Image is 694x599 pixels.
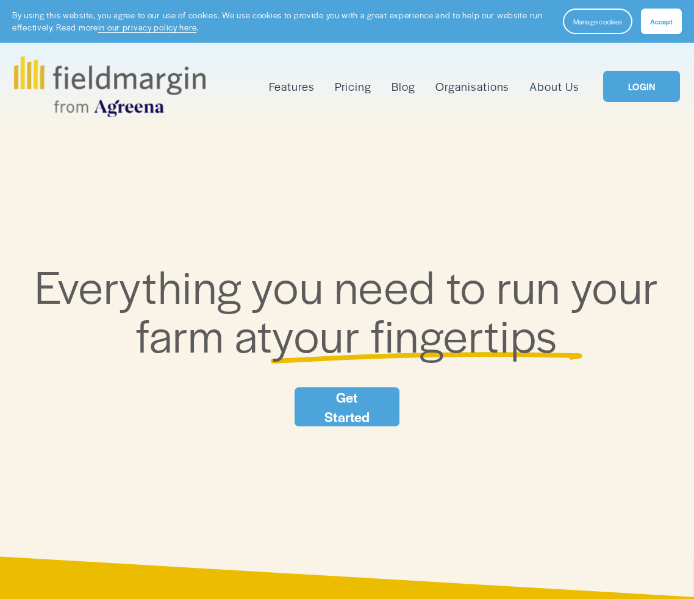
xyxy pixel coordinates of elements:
a: folder dropdown [269,77,315,96]
p: By using this website, you agree to our use of cookies. We use cookies to provide you with a grea... [12,9,551,34]
a: Pricing [335,77,371,96]
a: in our privacy policy here [98,21,197,33]
a: LOGIN [603,71,680,102]
span: your fingertips [272,302,558,366]
img: fieldmargin.com [14,56,206,117]
a: Blog [392,77,415,96]
span: Accept [650,16,673,26]
span: Manage cookies [573,16,622,26]
span: Everything you need to run your farm at [35,253,669,366]
button: Accept [641,9,682,34]
a: Get Started [295,387,400,426]
span: Features [269,78,315,95]
a: About Us [529,77,579,96]
button: Manage cookies [563,9,632,34]
a: Organisations [435,77,510,96]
